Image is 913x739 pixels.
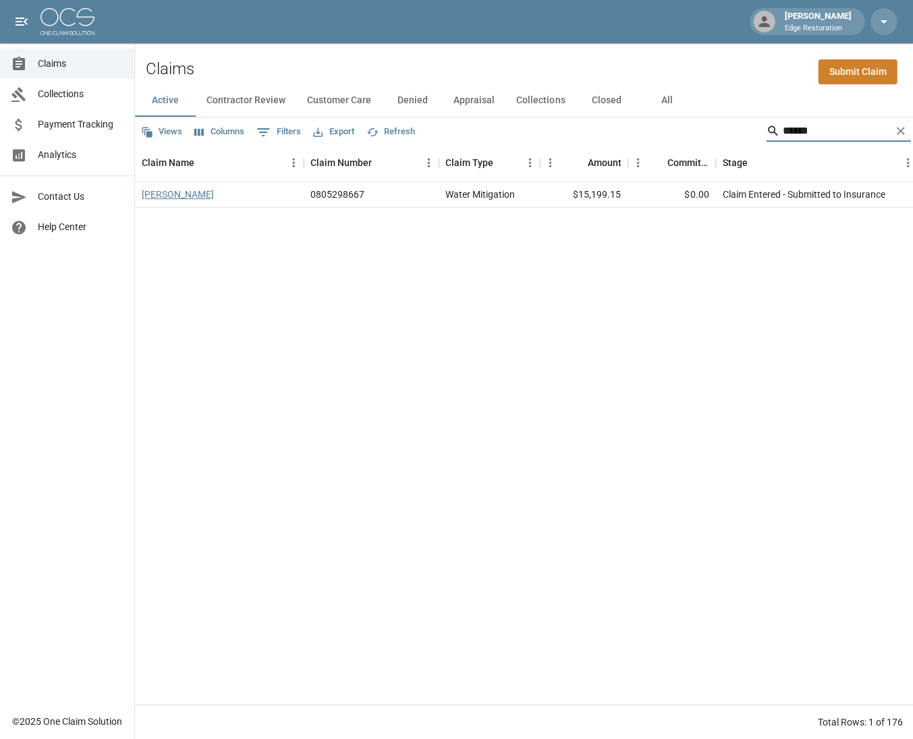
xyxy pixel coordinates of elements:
div: Claim Number [310,144,372,182]
button: Export [310,121,358,142]
button: Sort [493,153,512,172]
div: Search [766,120,910,144]
button: Appraisal [443,84,505,117]
div: 0805298667 [310,188,364,201]
span: Claims [38,57,123,71]
h2: Claims [146,59,194,79]
button: Closed [576,84,636,117]
div: Claim Entered - Submitted to Insurance [722,188,885,201]
div: Claim Number [304,144,439,182]
button: Select columns [191,121,248,142]
div: Amount [587,144,621,182]
button: Menu [628,153,648,173]
span: Contact Us [38,190,123,204]
span: Analytics [38,148,123,162]
button: Active [135,84,196,117]
p: Edge Restoration [784,23,851,34]
div: [PERSON_NAME] [779,9,856,34]
button: Menu [283,153,304,173]
a: [PERSON_NAME] [142,188,214,201]
button: Clear [890,121,910,141]
div: Claim Name [135,144,304,182]
button: All [636,84,697,117]
span: Help Center [38,220,123,234]
button: Denied [382,84,443,117]
button: Menu [520,153,540,173]
div: $0.00 [628,182,715,208]
button: Menu [540,153,560,173]
div: Claim Type [445,144,493,182]
button: Collections [505,84,576,117]
div: © 2025 One Claim Solution [12,714,122,728]
button: Customer Care [296,84,382,117]
div: Claim Type [439,144,540,182]
button: Show filters [253,121,304,143]
button: Sort [747,153,766,172]
div: Total Rows: 1 of 176 [817,715,902,728]
button: Sort [568,153,587,172]
span: Payment Tracking [38,117,123,132]
button: Views [138,121,186,142]
img: ocs-logo-white-transparent.png [40,8,94,35]
a: Submit Claim [818,59,897,84]
span: Collections [38,87,123,101]
div: Committed Amount [628,144,715,182]
div: Water Mitigation [445,188,515,201]
div: Claim Name [142,144,194,182]
button: Contractor Review [196,84,296,117]
button: Menu [418,153,439,173]
button: Sort [194,153,213,172]
div: Stage [722,144,747,182]
div: Committed Amount [667,144,709,182]
div: Amount [540,144,628,182]
button: Sort [372,153,391,172]
div: $15,199.15 [540,182,628,208]
button: open drawer [8,8,35,35]
div: dynamic tabs [135,84,913,117]
button: Sort [648,153,667,172]
button: Refresh [363,121,418,142]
